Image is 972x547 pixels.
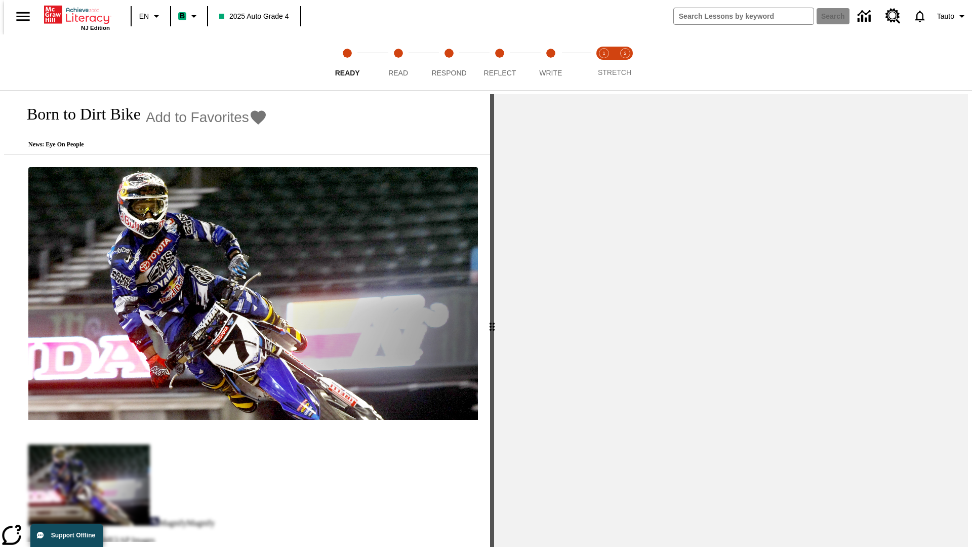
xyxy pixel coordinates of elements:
[318,34,377,90] button: Ready step 1 of 5
[4,94,490,542] div: reading
[420,34,478,90] button: Respond step 3 of 5
[494,94,968,547] div: activity
[611,34,640,90] button: Stretch Respond step 2 of 2
[369,34,427,90] button: Read step 2 of 5
[81,25,110,31] span: NJ Edition
[490,94,494,547] div: Press Enter or Spacebar and then press right and left arrow keys to move the slider
[937,11,954,22] span: Tauto
[624,51,626,56] text: 2
[139,11,149,22] span: EN
[470,34,529,90] button: Reflect step 4 of 5
[539,69,562,77] span: Write
[16,141,267,148] p: News: Eye On People
[30,524,103,547] button: Support Offline
[484,69,516,77] span: Reflect
[51,532,95,539] span: Support Offline
[219,11,289,22] span: 2025 Auto Grade 4
[879,3,907,30] a: Resource Center, Will open in new tab
[521,34,580,90] button: Write step 5 of 5
[16,105,141,124] h1: Born to Dirt Bike
[589,34,619,90] button: Stretch Read step 1 of 2
[598,68,631,76] span: STRETCH
[431,69,466,77] span: Respond
[335,69,360,77] span: Ready
[174,7,204,25] button: Boost Class color is mint green. Change class color
[388,69,408,77] span: Read
[933,7,972,25] button: Profile/Settings
[28,167,478,420] img: Motocross racer James Stewart flies through the air on his dirt bike.
[180,10,185,22] span: B
[146,109,249,126] span: Add to Favorites
[44,4,110,31] div: Home
[602,51,605,56] text: 1
[852,3,879,30] a: Data Center
[674,8,814,24] input: search field
[8,2,38,31] button: Open side menu
[907,3,933,29] a: Notifications
[135,7,167,25] button: Language: EN, Select a language
[146,108,267,126] button: Add to Favorites - Born to Dirt Bike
